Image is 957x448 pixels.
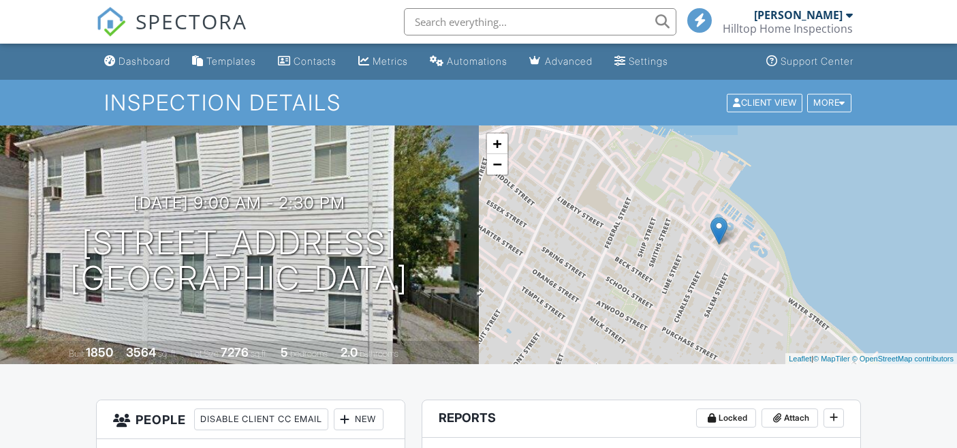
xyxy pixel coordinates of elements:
div: 1850 [86,345,113,359]
div: Automations [447,55,507,67]
span: Built [69,348,84,359]
a: Contacts [272,49,342,74]
a: Templates [187,49,262,74]
span: sq.ft. [251,348,268,359]
h3: People [97,400,405,439]
a: © OpenStreetMap contributors [852,355,954,363]
img: The Best Home Inspection Software - Spectora [96,7,126,37]
a: Client View [725,97,806,107]
a: Dashboard [99,49,176,74]
div: 5 [281,345,288,359]
div: Templates [206,55,256,67]
div: 7276 [221,345,249,359]
a: Metrics [353,49,413,74]
a: SPECTORA [96,18,247,47]
div: Support Center [781,55,853,67]
span: bathrooms [360,348,398,359]
div: Disable Client CC Email [194,408,328,430]
span: sq. ft. [158,348,177,359]
a: Support Center [761,49,859,74]
h1: Inspection Details [104,91,852,115]
div: Dashboard [119,55,170,67]
a: © MapTiler [813,355,850,363]
div: 3564 [126,345,156,359]
div: New [334,408,383,430]
div: | [785,353,957,365]
a: Advanced [524,49,598,74]
div: Client View [727,93,802,112]
div: Metrics [373,55,408,67]
a: Zoom in [487,134,507,154]
span: bedrooms [290,348,328,359]
div: [PERSON_NAME] [754,8,843,22]
span: SPECTORA [136,7,247,35]
a: Automations (Basic) [424,49,513,74]
span: Lot Size [190,348,219,359]
div: 2.0 [341,345,358,359]
div: Settings [629,55,668,67]
div: Hilltop Home Inspections [723,22,853,35]
div: More [807,93,851,112]
a: Zoom out [487,154,507,175]
input: Search everything... [404,8,676,35]
div: Contacts [294,55,336,67]
a: Leaflet [789,355,811,363]
a: Settings [609,49,674,74]
h3: [DATE] 9:00 am - 2:30 pm [134,194,345,212]
h1: [STREET_ADDRESS] [GEOGRAPHIC_DATA] [70,225,408,297]
div: Advanced [545,55,593,67]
